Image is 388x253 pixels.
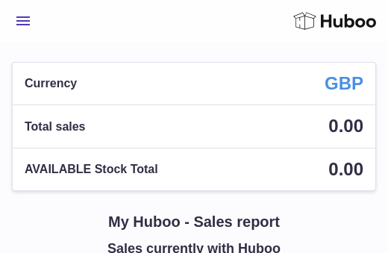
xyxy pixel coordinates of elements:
[13,149,375,190] a: AVAILABLE Stock Total 0.00
[328,159,363,179] span: 0.00
[12,212,376,232] h1: My Huboo - Sales report
[325,72,363,96] strong: GBP
[328,116,363,136] span: 0.00
[13,105,375,147] a: Total sales 0.00
[25,161,158,178] span: AVAILABLE Stock Total
[25,75,77,92] span: Currency
[25,119,86,135] span: Total sales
